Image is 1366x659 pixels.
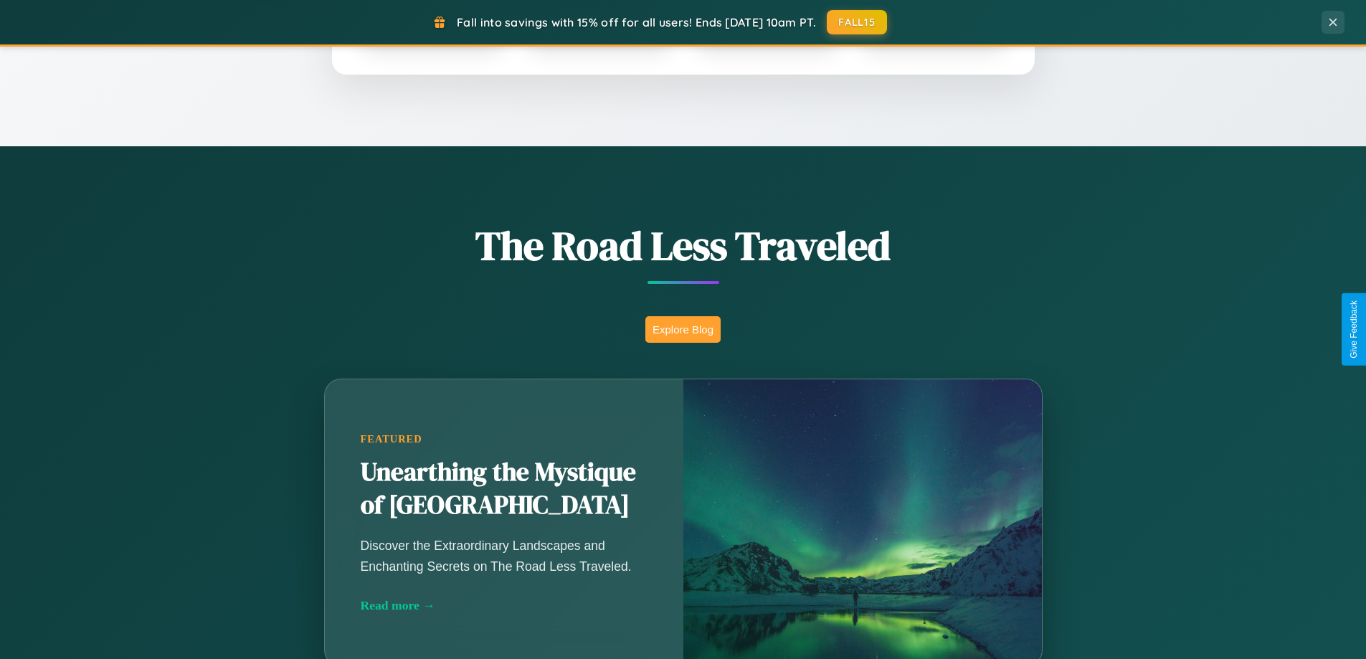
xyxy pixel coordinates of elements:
div: Featured [361,433,648,445]
button: FALL15 [827,10,887,34]
h2: Unearthing the Mystique of [GEOGRAPHIC_DATA] [361,456,648,522]
p: Discover the Extraordinary Landscapes and Enchanting Secrets on The Road Less Traveled. [361,536,648,576]
span: Fall into savings with 15% off for all users! Ends [DATE] 10am PT. [457,15,816,29]
h1: The Road Less Traveled [253,218,1114,273]
button: Explore Blog [645,316,721,343]
div: Give Feedback [1349,300,1359,359]
div: Read more → [361,598,648,613]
